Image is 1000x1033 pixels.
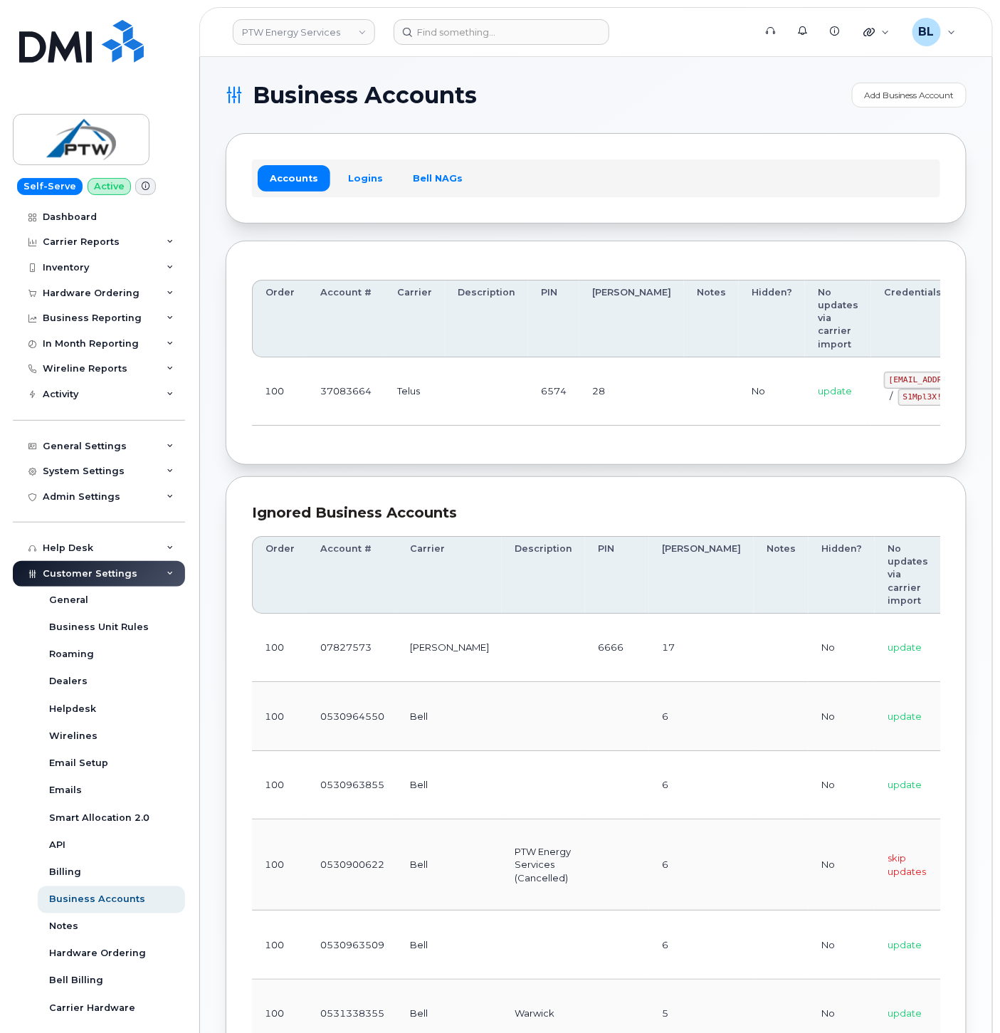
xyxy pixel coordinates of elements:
[809,751,875,819] td: No
[888,852,926,877] span: skip updates
[397,682,502,750] td: Bell
[307,536,397,614] th: Account #
[252,280,307,357] th: Order
[888,641,922,653] span: update
[579,280,684,357] th: [PERSON_NAME]
[307,751,397,819] td: 0530963855
[397,911,502,979] td: Bell
[585,536,649,614] th: PIN
[898,389,971,406] code: S1Mpl3X!56Zz!
[307,911,397,979] td: 0530963509
[809,682,875,750] td: No
[684,280,739,357] th: Notes
[809,911,875,979] td: No
[307,357,384,426] td: 37083664
[252,357,307,426] td: 100
[809,536,875,614] th: Hidden?
[818,385,852,397] span: update
[252,911,307,979] td: 100
[888,1007,922,1019] span: update
[852,83,967,108] a: Add Business Account
[401,165,475,191] a: Bell NAGs
[336,165,395,191] a: Logins
[649,911,754,979] td: 6
[649,614,754,682] td: 17
[649,751,754,819] td: 6
[252,682,307,750] td: 100
[384,357,445,426] td: Telus
[502,819,585,911] td: PTW Energy Services (Cancelled)
[649,819,754,911] td: 6
[888,779,922,790] span: update
[809,819,875,911] td: No
[888,939,922,950] span: update
[258,165,330,191] a: Accounts
[252,614,307,682] td: 100
[307,614,397,682] td: 07827573
[528,357,579,426] td: 6574
[252,503,940,523] div: Ignored Business Accounts
[252,819,307,911] td: 100
[585,614,649,682] td: 6666
[307,819,397,911] td: 0530900622
[384,280,445,357] th: Carrier
[253,85,477,106] span: Business Accounts
[649,682,754,750] td: 6
[397,751,502,819] td: Bell
[875,536,941,614] th: No updates via carrier import
[805,280,871,357] th: No updates via carrier import
[754,536,809,614] th: Notes
[502,536,585,614] th: Description
[809,614,875,682] td: No
[397,819,502,911] td: Bell
[528,280,579,357] th: PIN
[739,280,805,357] th: Hidden?
[739,357,805,426] td: No
[397,536,502,614] th: Carrier
[649,536,754,614] th: [PERSON_NAME]
[307,280,384,357] th: Account #
[307,682,397,750] td: 0530964550
[397,614,502,682] td: [PERSON_NAME]
[890,390,893,402] span: /
[252,536,307,614] th: Order
[445,280,528,357] th: Description
[888,710,922,722] span: update
[252,751,307,819] td: 100
[579,357,684,426] td: 28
